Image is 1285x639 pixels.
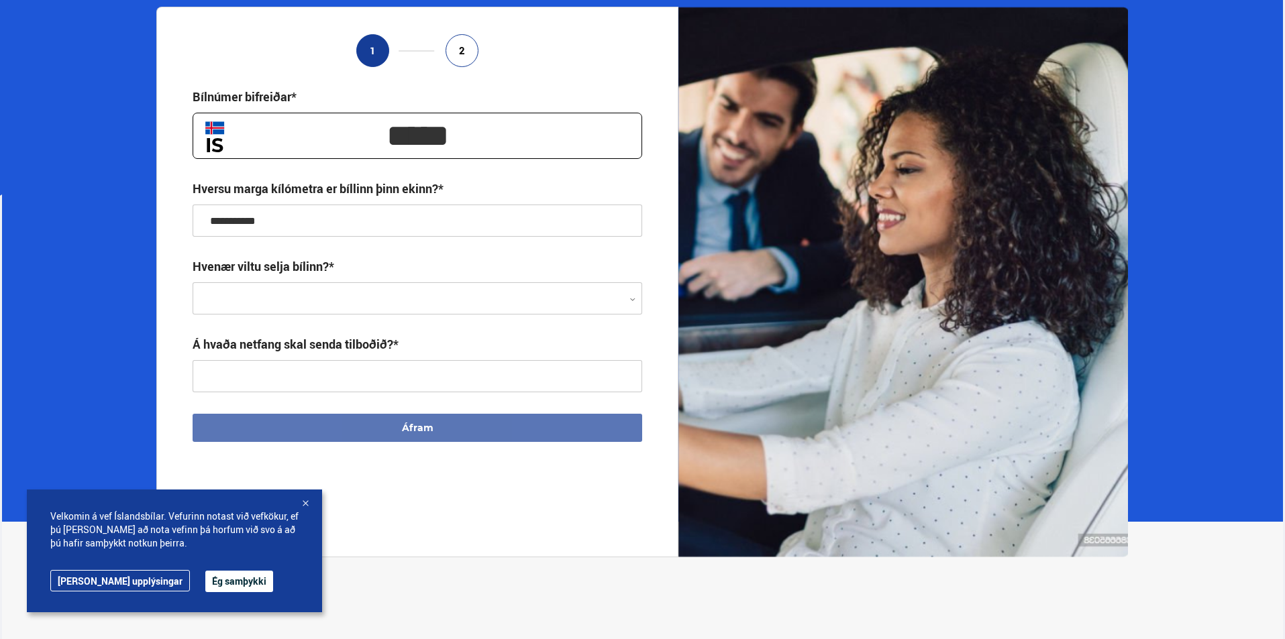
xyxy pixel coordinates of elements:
div: Hversu marga kílómetra er bíllinn þinn ekinn?* [193,180,444,196]
button: Áfram [193,414,642,442]
button: Ég samþykki [205,571,273,592]
span: 1 [370,45,376,56]
div: Á hvaða netfang skal senda tilboðið?* [193,336,399,352]
button: Opna LiveChat spjallviðmót [11,5,51,46]
span: 2 [459,45,465,56]
a: [PERSON_NAME] upplýsingar [50,570,190,591]
label: Hvenær viltu selja bílinn?* [193,258,334,274]
span: Velkomin á vef Íslandsbílar. Vefurinn notast við vefkökur, ef þú [PERSON_NAME] að nota vefinn þá ... [50,510,299,550]
div: Bílnúmer bifreiðar* [193,89,297,105]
